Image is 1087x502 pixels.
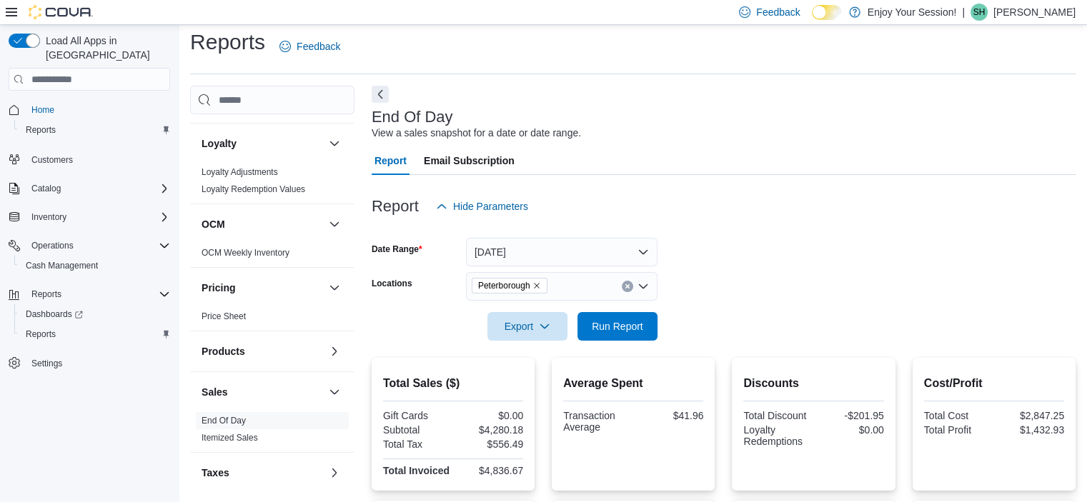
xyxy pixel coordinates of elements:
nav: Complex example [9,94,170,411]
span: Feedback [756,5,800,19]
span: Export [496,312,559,341]
div: Pricing [190,308,354,331]
span: Home [26,101,170,119]
button: Cash Management [14,256,176,276]
button: Products [202,344,323,358]
span: Report [374,146,407,175]
span: Cash Management [26,260,98,271]
button: Loyalty [326,135,343,152]
button: Inventory [3,207,176,227]
button: Pricing [202,281,323,295]
button: Customers [3,149,176,169]
span: Run Report [592,319,643,333]
span: Loyalty Redemption Values [202,184,305,195]
div: Loyalty Redemptions [743,424,810,447]
h3: Loyalty [202,136,237,151]
button: Taxes [202,466,323,480]
span: Dashboards [20,306,170,323]
a: End Of Day [202,416,246,426]
span: Reports [26,124,56,136]
span: Reports [26,286,170,303]
span: Reports [31,288,61,300]
div: View a sales snapshot for a date or date range. [372,126,581,141]
button: OCM [202,217,323,231]
h3: Report [372,198,419,215]
a: Price Sheet [202,311,246,321]
p: [PERSON_NAME] [993,4,1076,21]
span: Reports [20,121,170,139]
button: Home [3,99,176,120]
button: Open list of options [637,281,649,292]
h3: Sales [202,385,228,399]
span: Catalog [26,180,170,197]
div: Sue Hachey [971,4,988,21]
span: Feedback [297,39,340,54]
strong: Total Invoiced [383,465,450,476]
a: OCM Weekly Inventory [202,248,289,258]
span: Price Sheet [202,311,246,322]
button: Reports [3,284,176,304]
h2: Cost/Profit [924,375,1064,392]
span: Operations [26,237,170,254]
div: $41.96 [636,410,703,421]
button: Catalog [26,180,66,197]
a: Settings [26,355,68,372]
h3: Products [202,344,245,358]
a: Cash Management [20,257,104,274]
div: $2,847.25 [997,410,1064,421]
a: Feedback [274,32,346,61]
span: Customers [26,150,170,168]
div: -$201.95 [817,410,884,421]
span: Hide Parameters [453,199,528,214]
div: $0.00 [817,424,884,436]
button: Sales [326,383,343,401]
div: $0.00 [456,410,523,421]
h1: Reports [190,28,265,56]
div: Total Discount [743,410,810,421]
button: Export [487,312,567,341]
span: Load All Apps in [GEOGRAPHIC_DATA] [40,34,170,62]
h2: Discounts [743,375,883,392]
button: Reports [26,286,67,303]
h3: End Of Day [372,109,453,126]
span: Settings [31,358,62,369]
span: Dashboards [26,308,83,320]
input: Dark Mode [812,5,842,20]
button: Taxes [326,464,343,481]
div: Gift Cards [383,410,450,421]
a: Customers [26,151,79,169]
h3: OCM [202,217,225,231]
label: Date Range [372,244,422,255]
button: Catalog [3,179,176,199]
div: Transaction Average [563,410,630,433]
div: Total Tax [383,438,450,450]
div: Subtotal [383,424,450,436]
span: Peterborough [478,278,530,293]
span: Settings [26,354,170,372]
span: Reports [26,328,56,340]
div: OCM [190,244,354,267]
button: Hide Parameters [430,192,534,221]
span: Itemized Sales [202,432,258,443]
button: Products [326,343,343,360]
span: Home [31,104,54,116]
div: Loyalty [190,164,354,204]
h2: Average Spent [563,375,703,392]
span: Email Subscription [424,146,515,175]
span: Reports [20,326,170,343]
a: Dashboards [14,304,176,324]
button: Reports [14,324,176,344]
span: Inventory [26,209,170,226]
div: Total Cost [924,410,991,421]
h2: Total Sales ($) [383,375,523,392]
div: $4,836.67 [456,465,523,476]
a: Itemized Sales [202,433,258,443]
span: Customers [31,154,73,166]
button: Next [372,86,389,103]
button: Run Report [577,312,657,341]
span: Catalog [31,183,61,194]
h3: Taxes [202,466,229,480]
a: Reports [20,121,61,139]
p: Enjoy Your Session! [868,4,957,21]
